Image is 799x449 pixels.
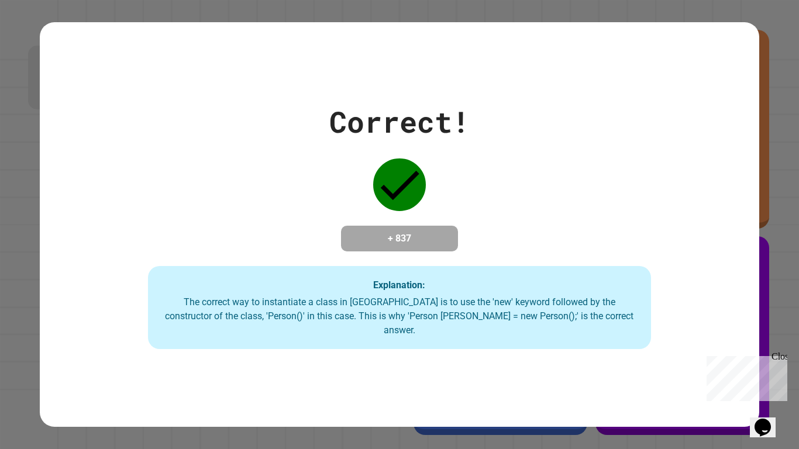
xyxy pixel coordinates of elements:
[160,295,640,337] div: The correct way to instantiate a class in [GEOGRAPHIC_DATA] is to use the 'new' keyword followed ...
[750,402,787,437] iframe: chat widget
[353,232,446,246] h4: + 837
[329,100,470,144] div: Correct!
[702,351,787,401] iframe: chat widget
[373,279,425,291] strong: Explanation:
[5,5,81,74] div: Chat with us now!Close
